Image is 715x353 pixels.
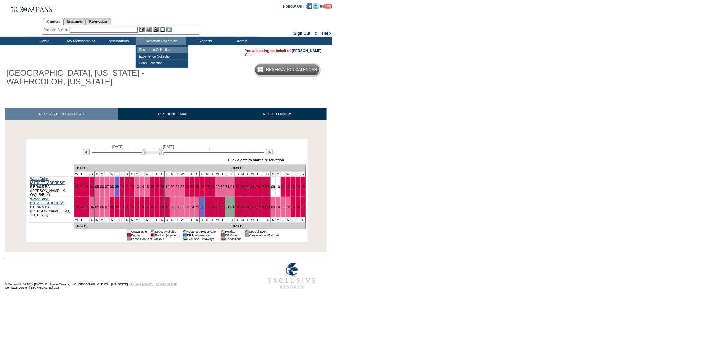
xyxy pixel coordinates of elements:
td: W [74,172,79,177]
a: 23 [185,185,189,189]
a: 14 [296,205,300,209]
td: Vacation Collection [136,37,186,45]
td: Residence Collection [137,47,188,53]
span: [DATE] [163,145,174,149]
img: b_edit.gif [139,27,145,32]
a: RESERVATION CALENDAR [5,108,118,120]
td: T [255,217,260,223]
td: Advanced Reservation [187,230,218,233]
td: Home [25,37,62,45]
td: S [195,172,200,177]
a: 28 [211,185,215,189]
td: F [155,217,160,223]
td: S [230,172,235,177]
td: S [94,172,99,177]
td: [DATE] [230,165,305,172]
img: Next [266,149,273,155]
a: TERMS OF USE [156,283,177,286]
td: T [185,172,190,177]
td: T [220,172,225,177]
td: T [175,172,180,177]
a: 01 [231,205,235,209]
td: W [250,172,255,177]
a: 19 [165,185,169,189]
td: Lease Contract Blackout [131,237,179,241]
a: 03 [85,205,89,209]
td: T [150,217,155,223]
a: 10 [120,185,124,189]
td: S [270,217,275,223]
img: Exclusive Resorts [262,259,322,293]
td: T [281,172,286,177]
a: 21 [175,185,179,189]
td: T [255,172,260,177]
a: Help [322,31,331,36]
td: Experience Collection [137,53,188,60]
a: 24 [190,205,194,209]
img: Follow us on Twitter [313,3,319,9]
td: ER Other [225,233,242,237]
a: 12 [130,185,134,189]
td: Dispositions [225,237,242,241]
a: 29 [216,185,220,189]
a: 11 [281,185,285,189]
td: F [119,172,124,177]
td: S [165,172,170,177]
a: 26 [200,205,204,209]
td: M [170,217,175,223]
a: 15 [145,185,149,189]
a: WaterColor, [STREET_ADDRESS] [30,197,65,205]
td: T [245,172,250,177]
td: Hotel Collection [137,60,188,66]
td: F [260,172,265,177]
td: F [225,217,230,223]
td: T [290,172,295,177]
a: 23 [185,205,189,209]
span: :: [315,31,318,36]
a: 04 [246,185,250,189]
td: T [210,172,215,177]
a: 04 [246,205,250,209]
td: M [205,172,210,177]
a: 12 [286,205,290,209]
a: 11 [125,205,129,209]
td: S [200,172,205,177]
td: T [140,217,145,223]
td: W [109,217,114,223]
td: S [89,172,94,177]
a: 26 [200,185,204,189]
td: F [260,217,265,223]
td: Booked [131,233,147,237]
td: Reports [186,37,223,45]
td: 01 [151,230,155,233]
a: Clear [245,53,254,57]
td: M [240,217,245,223]
td: [DATE] [74,165,230,172]
a: 03 [85,185,89,189]
a: 07 [261,205,265,209]
td: F [225,172,230,177]
td: Booked (adjacent) [155,233,180,237]
td: S [300,172,305,177]
td: S [195,217,200,223]
a: Reservations [86,18,111,25]
img: Become our fan on Facebook [307,3,312,9]
a: 13 [135,185,139,189]
td: 01 [183,230,187,233]
a: 08 [266,205,270,209]
td: 01 [127,230,131,233]
a: 16 [150,205,154,209]
a: 09 [271,205,275,209]
a: 06 [256,205,260,209]
a: 19 [165,205,169,209]
a: 24 [190,185,194,189]
a: 27 [205,185,210,189]
td: T [105,217,110,223]
td: Cancellation Wish List [249,233,279,237]
td: S [94,217,99,223]
td: 01 [245,230,249,233]
div: Member Name: [44,27,69,32]
a: Sign Out [294,31,310,36]
td: T [140,172,145,177]
a: 15 [301,205,305,209]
